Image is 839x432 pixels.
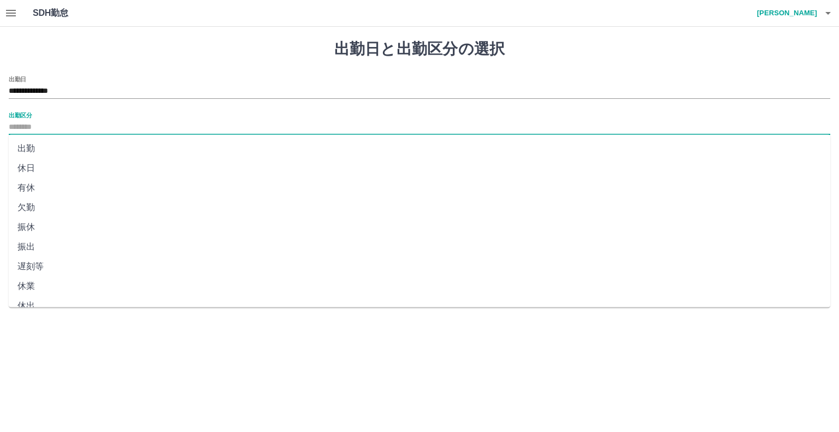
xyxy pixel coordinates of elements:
li: 休業 [9,276,830,296]
label: 出勤日 [9,75,26,83]
li: 振休 [9,217,830,237]
li: 振出 [9,237,830,257]
li: 有休 [9,178,830,198]
h1: 出勤日と出勤区分の選択 [9,40,830,58]
li: 休日 [9,158,830,178]
li: 欠勤 [9,198,830,217]
li: 休出 [9,296,830,316]
li: 遅刻等 [9,257,830,276]
li: 出勤 [9,139,830,158]
label: 出勤区分 [9,111,32,119]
